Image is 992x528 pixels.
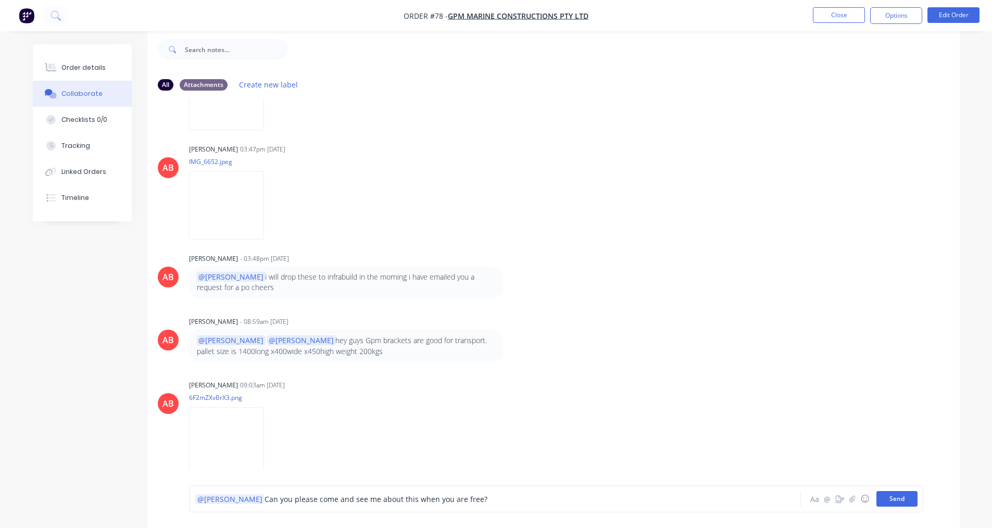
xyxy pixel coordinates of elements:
[189,381,238,390] div: [PERSON_NAME]
[33,107,132,133] button: Checklists 0/0
[859,493,871,505] button: ☺
[189,145,238,154] div: [PERSON_NAME]
[267,335,335,345] span: @[PERSON_NAME]
[240,381,285,390] div: 09:03am [DATE]
[821,493,834,505] button: @
[189,393,274,402] p: 6F2mZXvBrX3.png
[33,133,132,159] button: Tracking
[240,317,288,326] div: - 08:59am [DATE]
[404,11,448,21] span: Order #78 -
[813,7,865,23] button: Close
[189,157,274,166] p: IMG_6652.jpeg
[234,78,304,92] button: Create new label
[33,81,132,107] button: Collaborate
[158,79,173,91] div: All
[197,335,265,345] span: @[PERSON_NAME]
[240,254,289,263] div: - 03:48pm [DATE]
[197,272,495,293] p: i will drop these to infrabuild in the morning i have emailed you a request for a po cheers
[61,63,106,72] div: Order details
[162,334,174,346] div: AB
[61,193,89,203] div: Timeline
[61,115,107,124] div: Checklists 0/0
[19,8,34,23] img: Factory
[61,89,103,98] div: Collaborate
[189,317,238,326] div: [PERSON_NAME]
[197,272,265,282] span: @[PERSON_NAME]
[162,271,174,283] div: AB
[33,55,132,81] button: Order details
[197,335,495,357] div: hey guys Gpm brackets are good for transport. pallet size is 1400long x400wide x450high weight 20...
[240,145,285,154] div: 03:47pm [DATE]
[265,494,487,504] span: Can you please come and see me about this when you are free?
[180,79,228,91] div: Attachments
[185,39,288,60] input: Search notes...
[162,397,174,410] div: AB
[448,11,588,21] a: GPM Marine Constructions Pty Ltd
[33,185,132,211] button: Timeline
[189,254,238,263] div: [PERSON_NAME]
[33,159,132,185] button: Linked Orders
[197,494,262,504] span: @[PERSON_NAME]
[61,167,106,177] div: Linked Orders
[61,141,90,150] div: Tracking
[162,161,174,174] div: AB
[927,7,980,23] button: Edit Order
[876,491,918,507] button: Send
[870,7,922,24] button: Options
[809,493,821,505] button: Aa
